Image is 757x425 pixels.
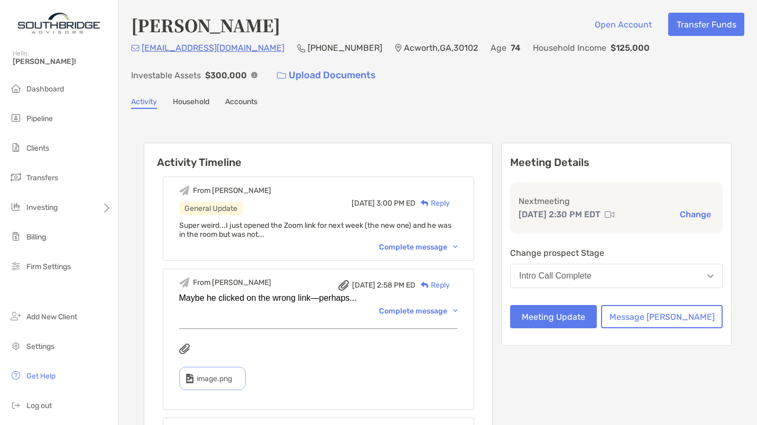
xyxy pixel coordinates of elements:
img: Location Icon [395,44,402,52]
img: button icon [277,72,286,79]
img: Reply icon [421,200,429,207]
a: Activity [131,97,157,109]
span: image.png [197,374,232,383]
span: Settings [26,342,54,351]
img: firm-settings icon [10,260,22,272]
span: Log out [26,401,52,410]
img: clients icon [10,141,22,154]
h4: [PERSON_NAME] [131,13,280,37]
p: [EMAIL_ADDRESS][DOMAIN_NAME] [142,41,284,54]
div: From [PERSON_NAME] [193,278,271,287]
p: Household Income [533,41,606,54]
span: Get Help [26,372,56,381]
span: Dashboard [26,85,64,94]
p: Next meeting [519,195,714,208]
img: Chevron icon [453,309,458,312]
div: Intro Call Complete [519,271,592,281]
img: transfers icon [10,171,22,183]
p: Age [491,41,506,54]
img: Event icon [179,186,189,196]
img: type [186,374,193,383]
img: pipeline icon [10,112,22,124]
span: Clients [26,144,49,153]
img: billing icon [10,230,22,243]
span: [DATE] [352,199,375,208]
span: Firm Settings [26,262,71,271]
img: logout icon [10,399,22,411]
img: settings icon [10,339,22,352]
a: Household [173,97,209,109]
span: Pipeline [26,114,53,123]
div: General Update [179,202,243,215]
span: [PERSON_NAME]! [13,57,112,66]
button: Open Account [586,13,660,36]
div: Complete message [379,307,458,316]
img: Zoe Logo [13,4,105,42]
img: attachments [179,344,190,354]
img: Phone Icon [297,44,306,52]
img: Email Icon [131,45,140,51]
img: Info Icon [251,72,257,78]
div: Complete message [379,243,458,252]
p: Meeting Details [510,156,723,169]
p: [DATE] 2:30 PM EDT [519,208,601,221]
div: Reply [416,198,450,209]
span: Add New Client [26,312,77,321]
span: Investing [26,203,58,212]
span: Billing [26,233,46,242]
div: Maybe he clicked on the wrong link—perhaps... [179,293,458,303]
button: Meeting Update [510,305,597,328]
p: 74 [511,41,520,54]
p: Change prospect Stage [510,246,723,260]
img: attachment [338,280,349,291]
button: Intro Call Complete [510,264,723,288]
p: [PHONE_NUMBER] [308,41,382,54]
div: From [PERSON_NAME] [193,186,271,195]
img: dashboard icon [10,82,22,95]
img: communication type [605,210,614,219]
img: get-help icon [10,369,22,382]
span: Transfers [26,173,58,182]
img: Open dropdown arrow [707,274,714,278]
p: Acworth , GA , 30102 [404,41,478,54]
img: investing icon [10,200,22,213]
img: Chevron icon [453,245,458,248]
span: 2:58 PM ED [377,281,416,290]
p: $125,000 [611,41,650,54]
span: Super weird...I just opened the Zoom link for next week (the new one) and he was in the room but ... [179,221,451,239]
img: Event icon [179,278,189,288]
span: [DATE] [352,281,375,290]
p: $300,000 [205,69,247,82]
a: Accounts [225,97,257,109]
button: Change [677,209,714,220]
button: Message [PERSON_NAME] [601,305,723,328]
p: Investable Assets [131,69,201,82]
a: Upload Documents [270,64,383,87]
div: Reply [416,280,450,291]
span: 3:00 PM ED [376,199,416,208]
button: Transfer Funds [668,13,744,36]
img: Reply icon [421,282,429,289]
img: add_new_client icon [10,310,22,322]
h6: Activity Timeline [144,143,492,169]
